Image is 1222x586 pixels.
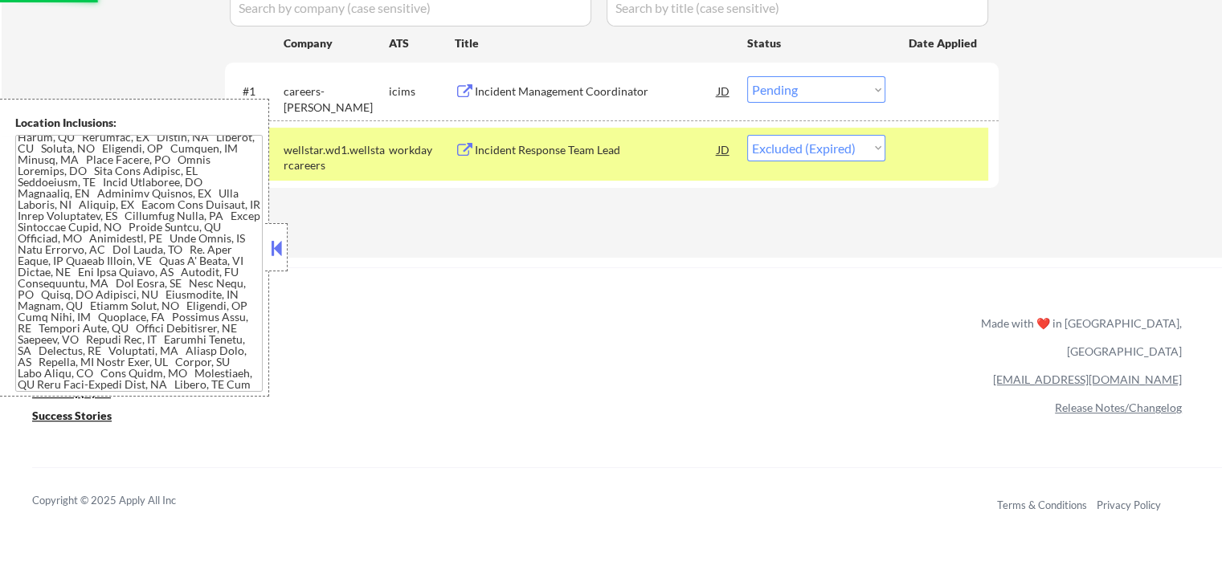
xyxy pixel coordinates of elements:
div: workday [389,142,455,158]
div: careers-[PERSON_NAME] [284,83,389,115]
div: icims [389,83,455,100]
div: Made with ❤️ in [GEOGRAPHIC_DATA], [GEOGRAPHIC_DATA] [975,309,1182,365]
div: JD [716,76,732,105]
div: Date Applied [909,35,979,51]
a: Terms & Conditions [997,499,1087,511]
div: JD [716,135,732,164]
div: wellstar.wd1.wellstarcareers [284,142,389,173]
div: Status [747,28,885,57]
div: Copyright © 2025 Apply All Inc [32,493,217,509]
div: Company [284,35,389,51]
div: Location Inclusions: [15,115,263,131]
div: Title [455,35,732,51]
a: Refer & earn free applications 👯‍♀️ [32,332,645,348]
a: Success Stories [32,407,133,427]
div: Incident Response Team Lead [475,142,717,158]
a: Privacy Policy [1097,499,1161,511]
a: [EMAIL_ADDRESS][DOMAIN_NAME] [993,372,1182,386]
div: Incident Management Coordinator [475,83,717,100]
a: Release Notes/Changelog [1055,401,1182,414]
div: #1 [243,83,271,100]
div: ATS [389,35,455,51]
u: Success Stories [32,409,112,422]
